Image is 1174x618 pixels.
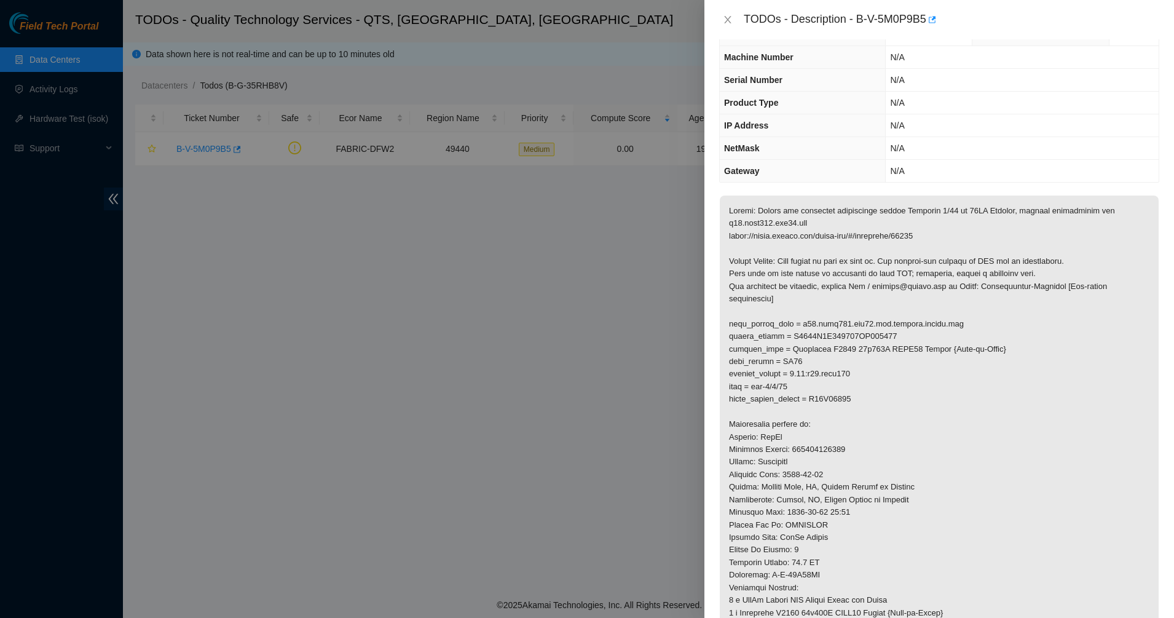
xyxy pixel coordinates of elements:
span: NetMask [724,143,760,153]
span: N/A [890,121,904,130]
span: N/A [890,75,904,85]
span: N/A [890,98,904,108]
div: TODOs - Description - B-V-5M0P9B5 [744,10,1159,30]
button: Close [719,14,736,26]
span: IP Address [724,121,768,130]
span: Machine Number [724,52,794,62]
span: N/A [890,52,904,62]
span: close [723,15,733,25]
span: N/A [890,143,904,153]
span: Product Type [724,98,778,108]
span: N/A [890,166,904,176]
span: Serial Number [724,75,782,85]
span: Gateway [724,166,760,176]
